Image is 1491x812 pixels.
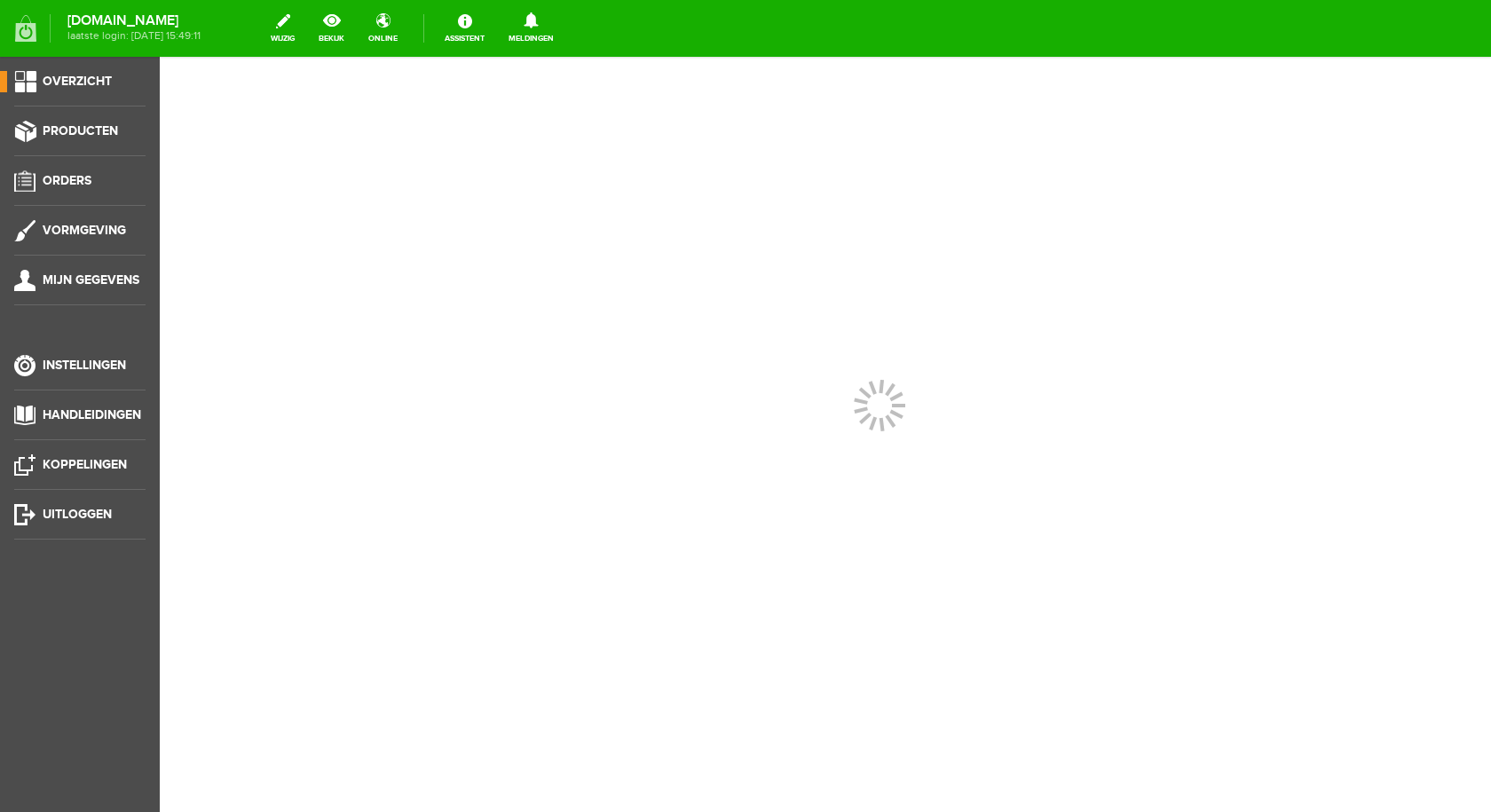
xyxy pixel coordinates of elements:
[43,223,126,238] span: Vormgeving
[43,457,127,472] span: Koppelingen
[43,358,126,373] span: Instellingen
[43,74,112,89] span: Overzicht
[434,9,495,48] a: Assistent
[67,16,201,26] strong: [DOMAIN_NAME]
[260,9,305,48] a: wijzig
[67,31,201,41] span: laatste login: [DATE] 15:49:11
[43,123,118,138] span: Producten
[358,9,408,48] a: online
[43,407,141,422] span: Handleidingen
[43,173,91,188] span: Orders
[43,507,112,522] span: Uitloggen
[498,9,564,48] a: Meldingen
[43,272,139,288] span: Mijn gegevens
[308,9,355,48] a: bekijk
